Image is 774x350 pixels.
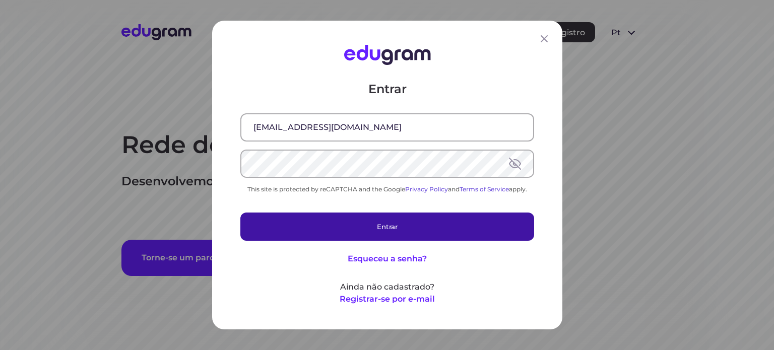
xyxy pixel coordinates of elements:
button: Entrar [240,213,534,241]
button: Registrar-se por e-mail [340,293,435,305]
p: Entrar [240,81,534,97]
button: Esqueceu a senha? [348,253,427,265]
a: Terms of Service [460,185,509,193]
a: Privacy Policy [405,185,448,193]
p: Ainda não cadastrado? [240,281,534,293]
img: Edugram Logo [344,45,430,65]
div: This site is protected by reCAPTCHA and the Google and apply. [240,185,534,193]
input: E-mail [241,114,533,141]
